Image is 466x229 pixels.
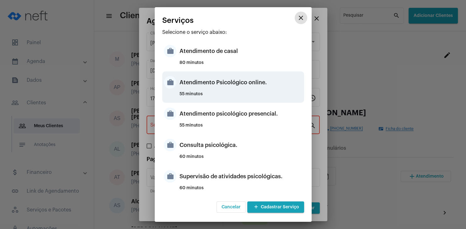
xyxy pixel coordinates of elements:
div: 80 minutos [179,60,303,70]
div: Atendimento psicológico presencial. [179,104,303,123]
div: 55 minutos [179,92,303,101]
mat-icon: work [164,139,176,151]
div: 60 minutos [179,186,303,195]
div: 60 minutos [179,154,303,164]
p: Selecione o serviço abaixo: [162,29,304,35]
div: Atendimento Psicológico online. [179,73,303,92]
div: Consulta psicológica. [179,136,303,154]
mat-icon: work [164,107,176,120]
button: Cancelar [217,201,246,213]
span: Cadastrar Serviço [252,205,299,209]
button: Cadastrar Serviço [247,201,304,213]
span: Cancelar [222,205,241,209]
div: Atendimento de casal [179,42,303,60]
mat-icon: work [164,170,176,183]
div: 55 minutos [179,123,303,133]
mat-icon: work [164,45,176,57]
span: Serviços [162,16,194,24]
mat-icon: close [297,14,305,22]
div: Supervisão de atividades psicológicas. [179,167,303,186]
mat-icon: add [252,203,260,211]
mat-icon: work [164,76,176,89]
